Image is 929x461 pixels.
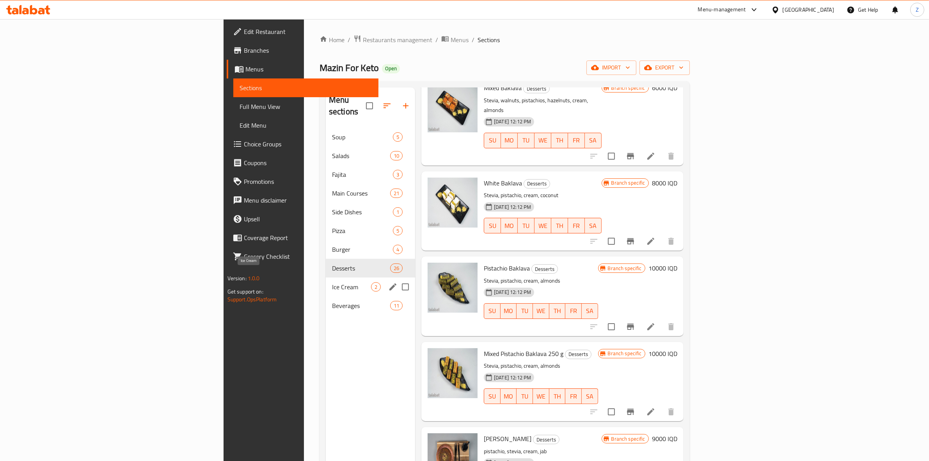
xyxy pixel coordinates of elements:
span: SU [487,305,497,317]
div: Salads10 [326,146,415,165]
div: Salads [332,151,390,160]
span: Mixed Pistachio Baklava 250 g [484,348,563,360]
span: 1.0.0 [248,273,260,283]
span: SU [487,220,498,231]
span: Open [382,65,400,72]
h6: 8000 IQD [652,178,677,189]
div: items [393,226,403,235]
span: FR [568,305,579,317]
button: import [586,61,636,75]
div: Main Courses21 [326,184,415,203]
button: SA [585,133,602,148]
button: MO [501,303,517,319]
button: TU [517,303,533,319]
span: Get support on: [227,287,263,297]
span: Desserts [532,265,558,274]
span: WE [538,135,548,146]
span: Branches [244,46,373,55]
span: export [646,63,684,73]
button: Branch-specific-item [621,402,640,421]
span: 4 [393,246,402,253]
div: Desserts [531,264,558,274]
span: 26 [391,265,402,272]
span: FR [571,135,582,146]
span: MO [504,391,514,402]
span: Menus [245,64,373,74]
span: Version: [227,273,247,283]
button: MO [501,218,518,233]
button: WE [533,388,549,404]
button: SU [484,218,501,233]
span: TH [554,220,565,231]
a: Edit menu item [646,322,655,331]
div: Burger4 [326,240,415,259]
button: SU [484,133,501,148]
div: items [393,132,403,142]
p: Stevia, walnuts, pistachios, hazelnuts, cream, almonds [484,96,601,115]
button: WE [535,218,551,233]
span: MO [504,135,515,146]
a: Choice Groups [227,135,379,153]
span: Sort sections [378,96,396,115]
span: [DATE] 12:12 PM [491,374,534,381]
span: Promotions [244,177,373,186]
span: Choice Groups [244,139,373,149]
nav: Menu sections [326,125,415,318]
span: Coverage Report [244,233,373,242]
span: [DATE] 12:12 PM [491,203,534,211]
span: 5 [393,133,402,141]
div: Desserts26 [326,259,415,278]
span: Mazin For Keto [320,59,379,77]
div: items [393,207,403,217]
span: SA [588,135,599,146]
a: Menus [441,35,469,45]
span: Select to update [603,319,620,335]
span: Fajita [332,170,393,179]
button: TU [518,218,535,233]
span: Desserts [524,179,550,188]
button: Branch-specific-item [621,147,640,166]
span: Coupons [244,158,373,167]
button: WE [535,133,551,148]
span: SA [585,391,595,402]
div: Desserts [533,435,560,444]
p: Stevia, pistachio, cream, coconut [484,190,601,200]
span: Mixed Baklava [484,82,522,94]
button: TH [551,218,568,233]
span: FR [571,220,582,231]
span: Branch specific [608,435,648,443]
span: Desserts [533,435,559,444]
button: SU [484,388,501,404]
span: TU [521,220,531,231]
button: delete [662,402,680,421]
button: SA [582,388,598,404]
button: MO [501,133,518,148]
p: Stevia, pistachio, cream, almonds [484,276,598,286]
span: Branch specific [608,179,648,187]
button: edit [387,281,399,293]
img: Mixed Baklava [428,82,478,132]
span: Desserts [332,263,390,273]
span: 10 [391,152,402,160]
div: Side Dishes [332,207,393,217]
span: Edit Menu [240,121,373,130]
span: 3 [393,171,402,178]
button: Branch-specific-item [621,317,640,336]
h6: 10000 IQD [648,348,677,359]
span: Full Menu View [240,102,373,111]
div: Beverages [332,301,390,310]
div: items [393,170,403,179]
div: Pizza5 [326,221,415,240]
span: import [593,63,630,73]
h6: 9000 IQD [652,433,677,444]
span: Z [916,5,919,14]
span: 2 [371,283,380,291]
span: Burger [332,245,393,254]
a: Edit Menu [233,116,379,135]
span: Main Courses [332,189,390,198]
span: Grocery Checklist [244,252,373,261]
div: Ice Cream2edit [326,278,415,296]
h6: 10000 IQD [648,263,677,274]
div: items [371,282,381,292]
a: Coverage Report [227,228,379,247]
